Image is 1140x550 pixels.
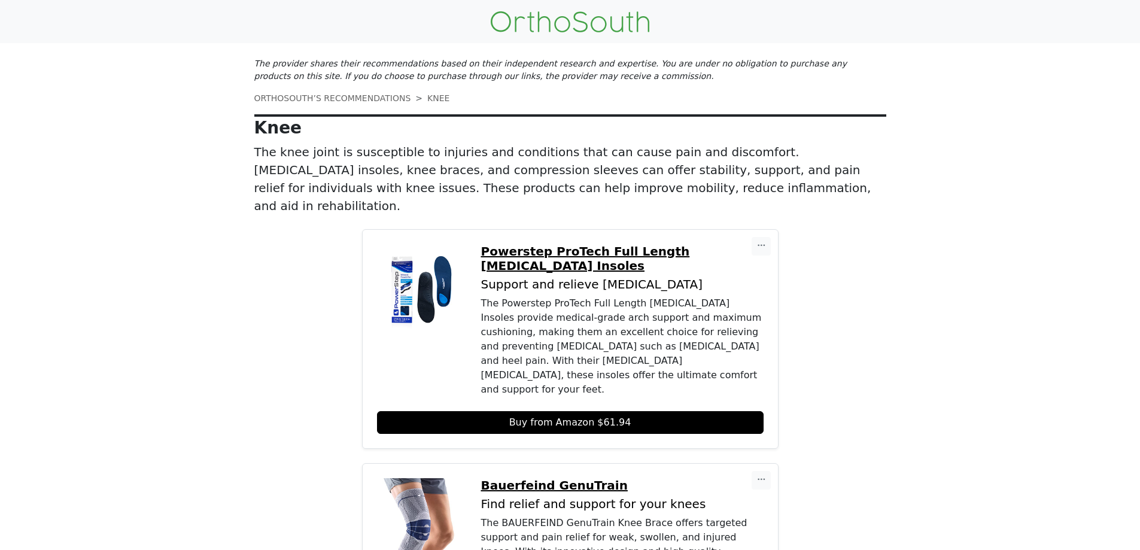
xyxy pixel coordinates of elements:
div: The Powerstep ProTech Full Length [MEDICAL_DATA] Insoles provide medical-grade arch support and m... [481,296,764,397]
a: ORTHOSOUTH’S RECOMMENDATIONS [254,93,411,103]
p: The provider shares their recommendations based on their independent research and expertise. You ... [254,57,886,83]
p: Knee [254,118,886,138]
img: Powerstep ProTech Full Length Orthotic Insoles [377,244,467,334]
p: The knee joint is susceptible to injuries and conditions that can cause pain and discomfort. [MED... [254,143,886,215]
img: OrthoSouth [491,11,649,32]
a: Bauerfeind GenuTrain [481,478,764,493]
a: Buy from Amazon $61.94 [377,411,764,434]
p: Support and relieve [MEDICAL_DATA] [481,278,764,291]
p: Find relief and support for your knees [481,497,764,511]
a: Powerstep ProTech Full Length [MEDICAL_DATA] Insoles [481,244,764,273]
li: KNEE [411,92,449,105]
